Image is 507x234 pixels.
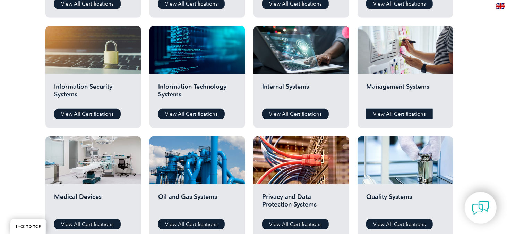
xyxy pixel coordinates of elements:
img: en [496,3,505,9]
a: View All Certifications [366,109,433,119]
h2: Privacy and Data Protection Systems [262,193,341,214]
a: View All Certifications [262,109,329,119]
a: View All Certifications [158,109,225,119]
a: View All Certifications [54,109,121,119]
img: contact-chat.png [472,199,489,217]
h2: Information Technology Systems [158,83,237,104]
a: View All Certifications [158,219,225,229]
a: BACK TO TOP [10,219,46,234]
h2: Management Systems [366,83,445,104]
h2: Oil and Gas Systems [158,193,237,214]
a: View All Certifications [262,219,329,229]
h2: Internal Systems [262,83,341,104]
h2: Medical Devices [54,193,132,214]
a: View All Certifications [366,219,433,229]
h2: Information Security Systems [54,83,132,104]
a: View All Certifications [54,219,121,229]
h2: Quality Systems [366,193,445,214]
